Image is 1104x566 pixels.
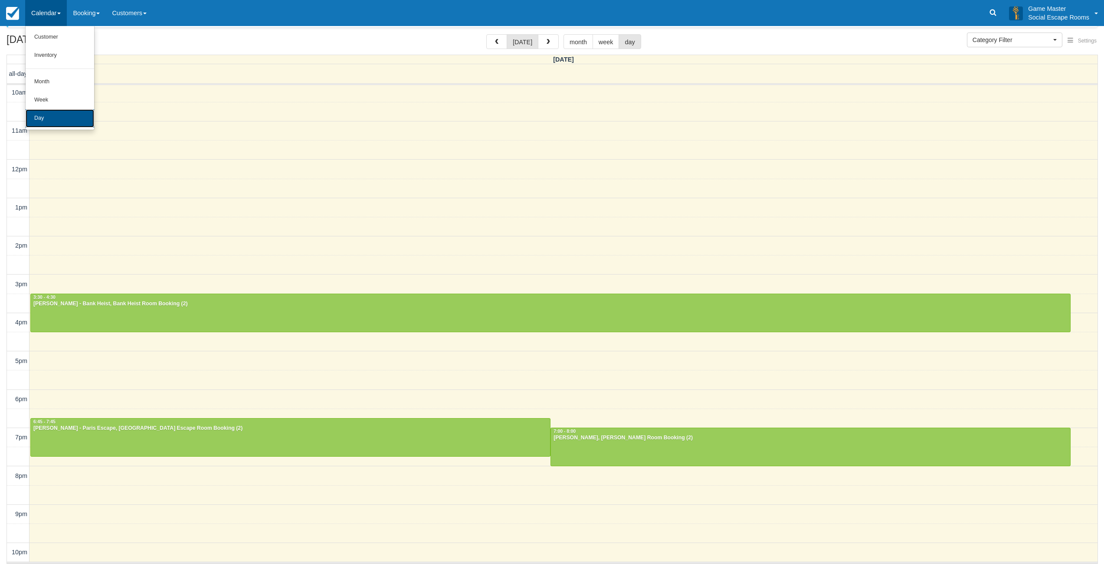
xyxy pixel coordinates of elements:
[6,7,19,20] img: checkfront-main-nav-mini-logo.png
[25,26,95,130] ul: Calendar
[15,204,27,211] span: 1pm
[15,319,27,326] span: 4pm
[26,91,94,109] a: Week
[1028,4,1089,13] p: Game Master
[553,56,574,63] span: [DATE]
[15,281,27,288] span: 3pm
[33,419,56,424] span: 6:45 - 7:45
[1028,13,1089,22] p: Social Escape Rooms
[12,127,27,134] span: 11am
[593,34,619,49] button: week
[33,425,548,432] div: [PERSON_NAME] - Paris Escape, [GEOGRAPHIC_DATA] Escape Room Booking (2)
[553,435,1068,442] div: [PERSON_NAME], [PERSON_NAME] Room Booking (2)
[26,73,94,91] a: Month
[26,28,94,46] a: Customer
[26,109,94,128] a: Day
[973,36,1051,44] span: Category Filter
[554,429,576,434] span: 7:00 - 8:00
[15,472,27,479] span: 8pm
[507,34,538,49] button: [DATE]
[15,396,27,402] span: 6pm
[1009,6,1023,20] img: A3
[15,242,27,249] span: 2pm
[12,166,27,173] span: 12pm
[33,301,1068,308] div: [PERSON_NAME] - Bank Heist, Bank Heist Room Booking (2)
[1078,38,1097,44] span: Settings
[12,549,27,556] span: 10pm
[12,89,27,96] span: 10am
[15,434,27,441] span: 7pm
[9,70,27,77] span: all-day
[7,34,116,50] h2: [DATE]
[563,34,593,49] button: month
[619,34,641,49] button: day
[15,510,27,517] span: 9pm
[26,46,94,65] a: Inventory
[15,357,27,364] span: 5pm
[33,295,56,300] span: 3:30 - 4:30
[30,294,1071,332] a: 3:30 - 4:30[PERSON_NAME] - Bank Heist, Bank Heist Room Booking (2)
[550,428,1071,466] a: 7:00 - 8:00[PERSON_NAME], [PERSON_NAME] Room Booking (2)
[967,33,1062,47] button: Category Filter
[1062,35,1102,47] button: Settings
[30,418,550,456] a: 6:45 - 7:45[PERSON_NAME] - Paris Escape, [GEOGRAPHIC_DATA] Escape Room Booking (2)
